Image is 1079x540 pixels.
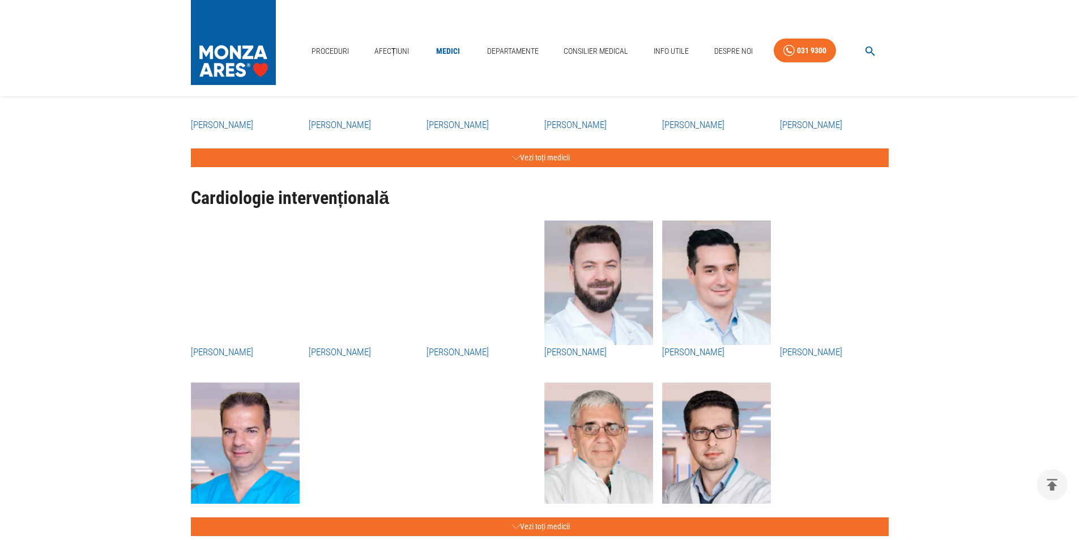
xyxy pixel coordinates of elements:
a: Despre Noi [710,40,757,63]
a: [PERSON_NAME] [309,118,417,133]
a: [PERSON_NAME] [662,345,771,360]
a: [PERSON_NAME] [544,118,653,133]
div: 031 9300 [797,44,826,58]
h1: Cardiologie intervențională [191,188,889,208]
a: Afecțiuni [370,40,414,63]
a: Info Utile [649,40,693,63]
a: [PERSON_NAME] [191,345,300,360]
a: [PERSON_NAME] [427,345,535,360]
a: [PERSON_NAME] [662,118,771,133]
button: Vezi toți medicii [191,148,889,167]
img: Dr. Nicolae Cârstea [662,220,771,345]
a: [PERSON_NAME] [544,345,653,360]
a: [PERSON_NAME] [427,118,535,133]
img: Dr. Ionut Stanca [662,382,771,507]
img: Dr. Iulian Călin [544,220,653,345]
a: Proceduri [307,40,353,63]
a: Medici [430,40,466,63]
button: delete [1037,469,1068,500]
img: Dr. Col. Ionel Droc [544,382,653,507]
a: [PERSON_NAME] [309,345,417,360]
a: Departamente [483,40,543,63]
a: [PERSON_NAME] [780,345,889,360]
a: 031 9300 [774,39,836,63]
a: [PERSON_NAME] [780,118,889,133]
a: [PERSON_NAME] [191,118,300,133]
a: Consilier Medical [559,40,633,63]
button: Vezi toți medicii [191,517,889,536]
img: Dr. Vlasis Ninios [191,382,300,507]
